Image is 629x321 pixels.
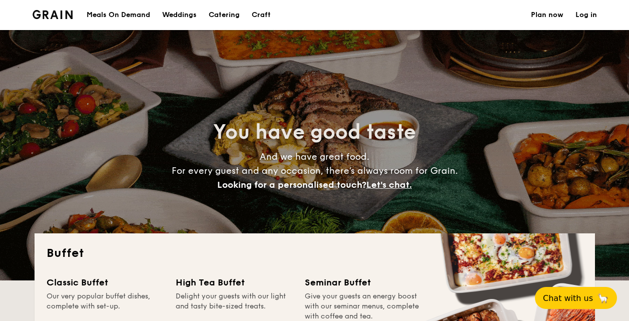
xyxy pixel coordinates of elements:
[535,287,617,309] button: Chat with us🦙
[47,245,583,261] h2: Buffet
[217,179,366,190] span: Looking for a personalised touch?
[305,275,422,289] div: Seminar Buffet
[33,10,73,19] a: Logotype
[366,179,412,190] span: Let's chat.
[176,275,293,289] div: High Tea Buffet
[597,292,609,304] span: 🦙
[47,275,164,289] div: Classic Buffet
[33,10,73,19] img: Grain
[172,151,458,190] span: And we have great food. For every guest and any occasion, there’s always room for Grain.
[213,120,416,144] span: You have good taste
[543,293,593,303] span: Chat with us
